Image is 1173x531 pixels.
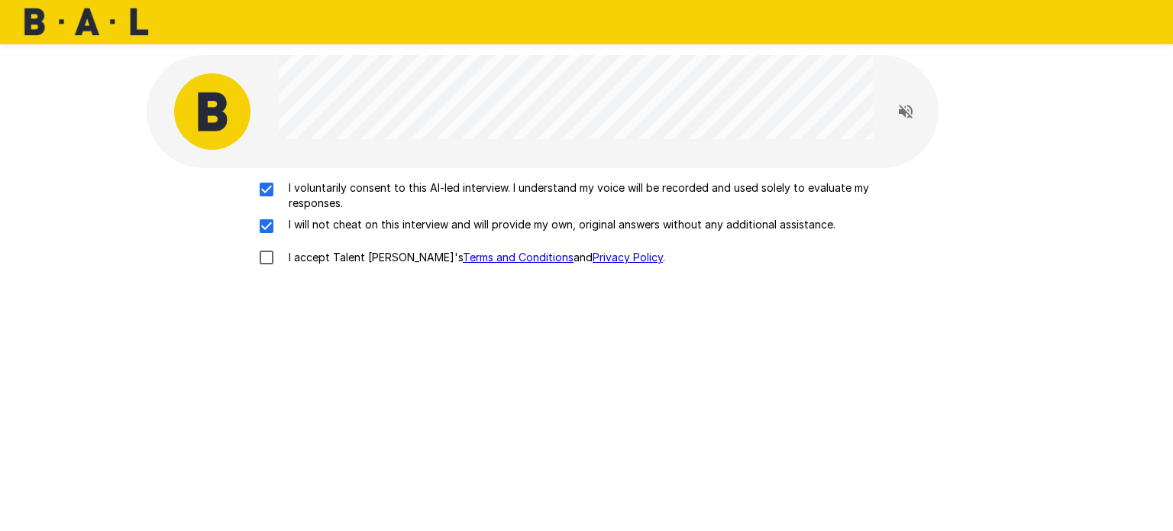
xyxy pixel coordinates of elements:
a: Privacy Policy [593,251,663,264]
p: I voluntarily consent to this AI-led interview. I understand my voice will be recorded and used s... [283,180,923,211]
button: Read questions aloud [890,96,921,127]
img: bal_avatar.png [174,73,250,150]
p: I will not cheat on this interview and will provide my own, original answers without any addition... [283,217,835,232]
p: I accept Talent [PERSON_NAME]'s and . [283,250,665,265]
a: Terms and Conditions [463,251,574,264]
